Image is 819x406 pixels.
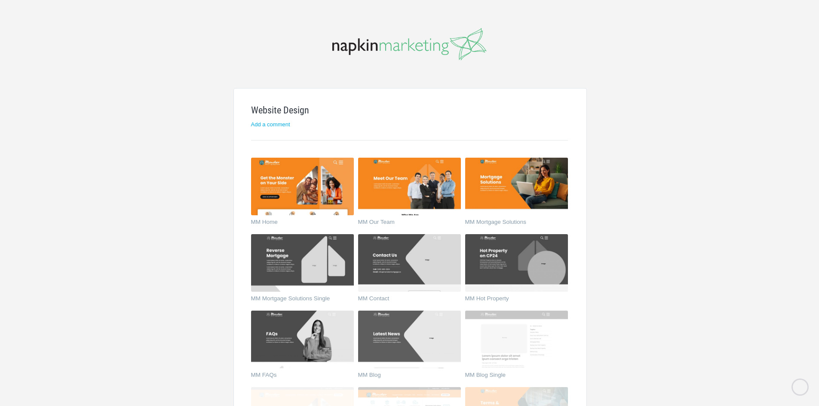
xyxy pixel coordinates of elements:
h1: Website Design [251,106,568,115]
a: MM Our Team [358,219,451,228]
a: MM Blog Single [465,372,558,381]
a: MM Contact [358,296,451,304]
a: MM Home [251,219,344,228]
img: napkinmarketing_3emz35_thumb.jpg [358,234,461,292]
img: napkinmarketing_gefs1e_thumb.jpg [251,234,354,292]
img: napkinmarketing_d0a8gu_thumb.jpg [251,311,354,368]
a: Add a comment [251,121,290,128]
a: MM Hot Property [465,296,558,304]
a: MM Blog [358,372,451,381]
img: napkinmarketing_a89j6s_thumb.jpg [465,311,568,368]
img: napkinmarketing_i7etq7_thumb.jpg [465,158,568,215]
a: MM FAQs [251,372,344,381]
img: napkinmarketing-logo_20160520102043.png [332,28,487,61]
img: napkinmarketing_2xzgni_thumb.jpg [251,158,354,215]
img: napkinmarketing_t6xu2d_thumb.jpg [358,311,461,368]
a: MM Mortgage Solutions Single [251,296,344,304]
img: napkinmarketing_ylshpw_thumb.jpg [358,158,461,215]
img: napkinmarketing_et1wdu_thumb.jpg [465,234,568,292]
a: MM Mortgage Solutions [465,219,558,228]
